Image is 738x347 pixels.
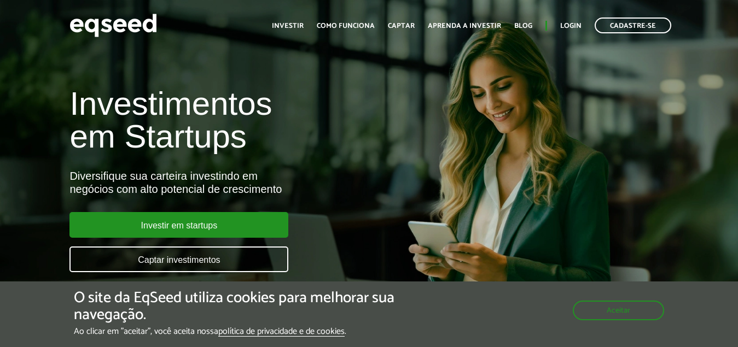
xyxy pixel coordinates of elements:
div: Diversifique sua carteira investindo em negócios com alto potencial de crescimento [69,169,422,196]
h5: O site da EqSeed utiliza cookies para melhorar sua navegação. [74,290,428,324]
h1: Investimentos em Startups [69,87,422,153]
button: Aceitar [573,301,664,320]
img: EqSeed [69,11,157,40]
a: Como funciona [317,22,375,30]
a: Captar investimentos [69,246,288,272]
p: Ao clicar em "aceitar", você aceita nossa . [74,326,428,337]
a: Investir [272,22,304,30]
a: Login [560,22,582,30]
a: Cadastre-se [595,17,671,33]
a: Investir em startups [69,212,288,238]
a: Blog [514,22,532,30]
a: Aprenda a investir [428,22,501,30]
a: Captar [388,22,415,30]
a: política de privacidade e de cookies [218,327,345,337]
